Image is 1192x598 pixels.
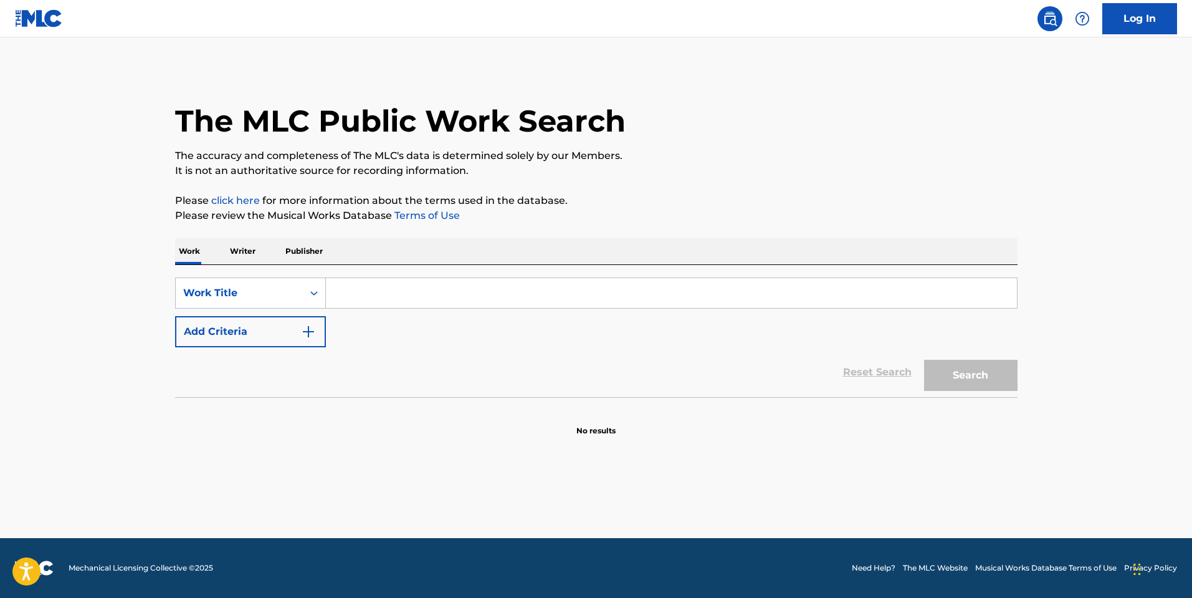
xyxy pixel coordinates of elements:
p: Please for more information about the terms used in the database. [175,193,1018,208]
a: The MLC Website [903,562,968,574]
img: logo [15,561,54,576]
p: It is not an authoritative source for recording information. [175,163,1018,178]
a: Musical Works Database Terms of Use [975,562,1117,574]
img: help [1075,11,1090,26]
a: Need Help? [852,562,895,574]
div: Work Title [183,286,295,301]
p: Publisher [282,238,327,264]
a: Terms of Use [392,210,460,221]
iframe: Chat Widget [1130,538,1192,598]
form: Search Form [175,277,1018,397]
p: Work [175,238,204,264]
div: Help [1070,6,1095,31]
img: MLC Logo [15,9,63,27]
p: No results [576,410,616,436]
button: Add Criteria [175,316,326,347]
a: Privacy Policy [1124,562,1177,574]
img: 9d2ae6d4665cec9f34b9.svg [301,324,316,339]
p: The accuracy and completeness of The MLC's data is determined solely by our Members. [175,148,1018,163]
a: click here [211,195,260,206]
img: search [1042,11,1057,26]
p: Writer [226,238,259,264]
a: Public Search [1037,6,1062,31]
p: Please review the Musical Works Database [175,208,1018,223]
span: Mechanical Licensing Collective © 2025 [69,562,213,574]
h1: The MLC Public Work Search [175,102,626,140]
div: Drag [1133,551,1141,588]
a: Log In [1102,3,1177,34]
